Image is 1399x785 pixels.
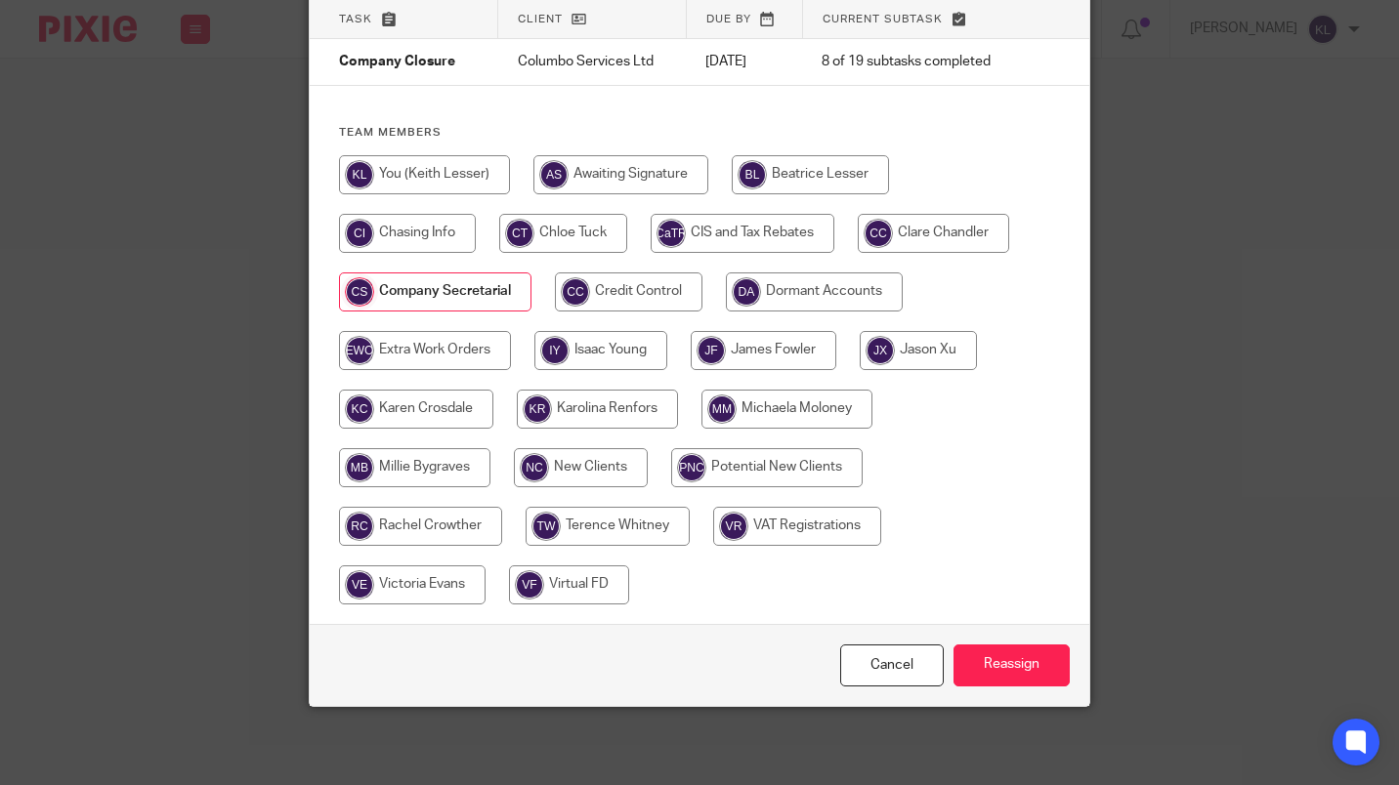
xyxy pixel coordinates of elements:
[705,52,783,71] p: [DATE]
[802,39,1026,86] td: 8 of 19 subtasks completed
[823,14,943,24] span: Current subtask
[339,56,455,69] span: Company Closure
[339,125,1060,141] h4: Team members
[954,644,1070,686] input: Reassign
[518,14,563,24] span: Client
[339,14,372,24] span: Task
[518,52,667,71] p: Columbo Services Ltd
[840,644,944,686] a: Close this dialog window
[706,14,751,24] span: Due by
